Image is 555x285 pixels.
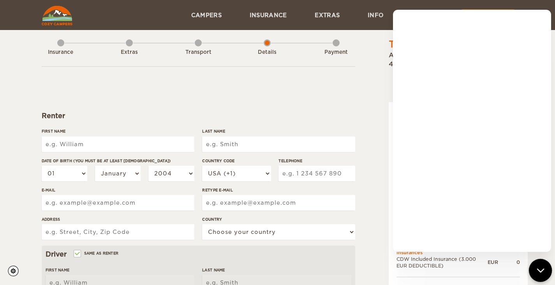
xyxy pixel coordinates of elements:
[389,51,528,118] div: Automatic 4x4
[42,187,194,193] label: E-mail
[42,136,194,152] input: e.g. William
[202,136,355,152] input: e.g. Smith
[389,38,493,51] div: The Highlander III
[42,111,355,120] div: Renter
[202,216,355,222] label: Country
[42,224,194,240] input: e.g. Street, City, Zip Code
[393,10,551,252] iframe: Freyja at Cozy Campers
[202,128,355,134] label: Last Name
[202,187,355,193] label: Retype E-mail
[8,266,24,276] a: Cookie settings
[202,195,355,211] input: e.g. example@example.com
[42,128,194,134] label: First Name
[315,49,358,56] div: Payment
[488,259,498,266] div: EUR
[202,267,351,273] label: Last Name
[396,256,488,269] td: CDW Included Insurance (3.000 EUR DEDUCTIBLE)
[108,49,151,56] div: Extras
[74,252,79,257] input: Same as renter
[46,250,351,259] div: Driver
[177,49,220,56] div: Transport
[42,195,194,211] input: e.g. example@example.com
[498,259,520,266] div: 0
[278,166,355,181] input: e.g. 1 234 567 890
[42,216,194,222] label: Address
[246,49,289,56] div: Details
[202,158,271,164] label: Country Code
[278,158,355,164] label: Telephone
[46,267,194,273] label: First Name
[529,259,552,282] button: chat-button
[74,250,119,257] label: Same as renter
[396,249,520,256] td: Insurances
[39,49,82,56] div: Insurance
[42,158,194,164] label: Date of birth (You must be at least [DEMOGRAPHIC_DATA])
[42,6,72,25] img: Cozy Campers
